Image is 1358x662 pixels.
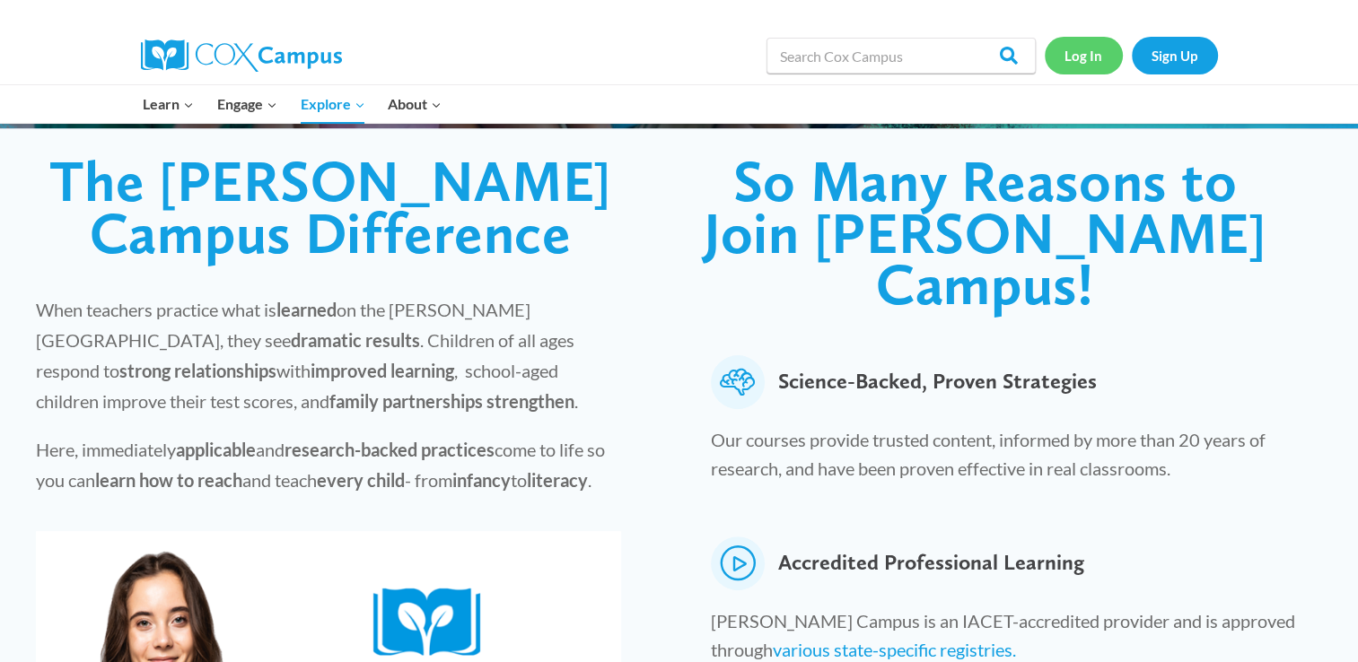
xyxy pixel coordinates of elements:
strong: research-backed practices [285,439,495,460]
button: Child menu of About [376,85,453,123]
span: When teachers practice what is on the [PERSON_NAME][GEOGRAPHIC_DATA], they see . Children of all ... [36,299,578,412]
strong: learned [276,299,337,320]
strong: infancy [452,469,511,491]
strong: learn how to reach [95,469,242,491]
span: Science-Backed, Proven Strategies [778,355,1097,409]
strong: improved learning [311,360,454,381]
strong: every child [317,469,405,491]
p: Our courses provide trusted content, informed by more than 20 years of research, and have been pr... [711,425,1309,492]
nav: Secondary Navigation [1045,37,1218,74]
span: Here, immediately and come to life so you can and teach - from to . [36,439,605,491]
a: Log In [1045,37,1123,74]
a: various state-specific registries. [773,639,1016,660]
span: Accredited Professional Learning [778,536,1084,590]
nav: Primary Navigation [132,85,453,123]
strong: dramatic results [291,329,420,351]
strong: strong relationships [119,360,276,381]
span: So Many Reasons to Join [PERSON_NAME] Campus! [704,146,1266,318]
strong: family partnerships strengthen [329,390,574,412]
strong: literacy [527,469,588,491]
button: Child menu of Engage [206,85,289,123]
input: Search Cox Campus [767,38,1036,74]
span: The [PERSON_NAME] Campus Difference [49,146,611,267]
a: Sign Up [1132,37,1218,74]
button: Child menu of Learn [132,85,206,123]
strong: applicable [176,439,256,460]
button: Child menu of Explore [289,85,377,123]
img: Cox Campus [141,39,342,72]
